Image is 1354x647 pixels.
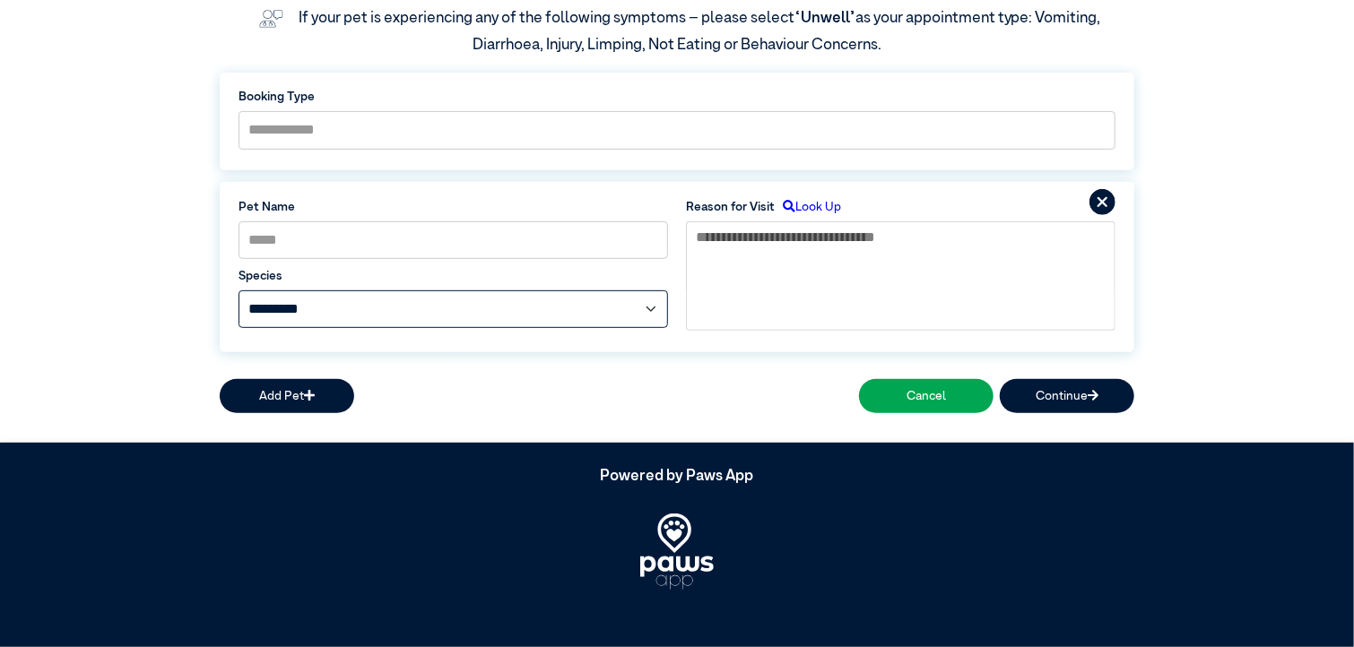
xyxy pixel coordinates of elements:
label: Reason for Visit [686,198,775,216]
button: Cancel [859,379,994,412]
span: “Unwell” [794,11,855,26]
img: PawsApp [640,513,714,590]
label: If your pet is experiencing any of the following symptoms – please select as your appointment typ... [299,11,1104,53]
button: Add Pet [220,379,354,412]
label: Booking Type [239,88,1115,106]
label: Look Up [775,198,841,216]
img: vet [253,4,290,34]
h5: Powered by Paws App [220,468,1134,486]
button: Continue [1000,379,1134,412]
label: Pet Name [239,198,668,216]
label: Species [239,267,668,285]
